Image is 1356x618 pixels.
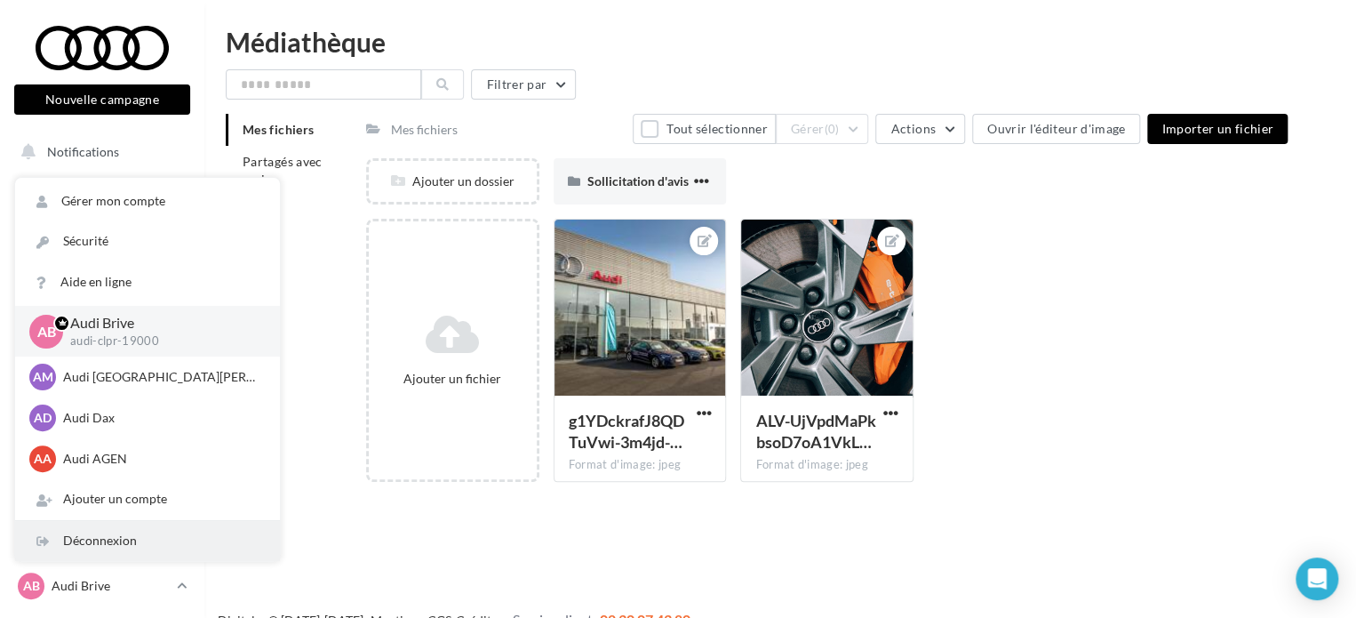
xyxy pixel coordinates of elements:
div: Ajouter un fichier [376,370,530,388]
div: Open Intercom Messenger [1296,558,1338,600]
a: Campagnes [11,312,194,349]
p: Audi AGEN [63,450,259,468]
a: Aide en ligne [15,262,280,302]
span: Mes fichiers [243,122,314,137]
button: Filtrer par [471,69,576,100]
span: AA [34,450,52,468]
div: Format d'image: jpeg [569,457,712,473]
span: AD [34,409,52,427]
span: g1YDckrafJ8QDTuVwi-3m4jd-G7bbahAXovI6NOl4CZ6mcqdQkA2yUf6dJ2s9FdgdwkdpWNCK0Y4i1vGeA=s0 [569,411,684,452]
span: Notifications [47,144,119,159]
a: PLV et print personnalisable [11,400,194,453]
button: Notifications [11,133,187,171]
span: AB [37,321,56,341]
div: Ajouter un compte [15,479,280,519]
button: Importer un fichier [1147,114,1288,144]
p: audi-clpr-19000 [70,333,251,349]
span: AB [23,577,40,595]
div: Déconnexion [15,521,280,561]
span: AM [33,368,53,386]
span: (0) [825,122,840,136]
button: Ouvrir l'éditeur d'image [972,114,1140,144]
a: Visibilité en ligne [11,268,194,305]
div: Médiathèque [226,28,1335,55]
a: Sécurité [15,221,280,261]
a: Opérations [11,178,194,215]
a: Boîte de réception [11,221,194,260]
button: Actions [875,114,964,144]
div: Ajouter un dossier [369,173,537,190]
p: Audi Dax [63,409,259,427]
span: Partagés avec moi [243,154,323,187]
a: Gérer mon compte [15,181,280,221]
span: ALV-UjVpdMaPkbsoD7oA1VkLwgD0mNL_siuFnVDg4qH5Y07mwx4PpwHG [755,411,875,452]
span: Sollicitation d'avis [587,173,689,189]
button: Tout sélectionner [633,114,775,144]
button: Nouvelle campagne [14,84,190,115]
p: Audi Brive [70,313,251,333]
p: Audi Brive [52,577,170,595]
span: Importer un fichier [1161,121,1273,136]
div: Format d'image: jpeg [755,457,898,473]
span: Actions [890,121,935,136]
button: Gérer(0) [776,114,869,144]
p: Audi [GEOGRAPHIC_DATA][PERSON_NAME] [63,368,259,386]
a: Médiathèque [11,356,194,393]
div: Mes fichiers [391,121,458,139]
a: AB Audi Brive [14,569,190,603]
